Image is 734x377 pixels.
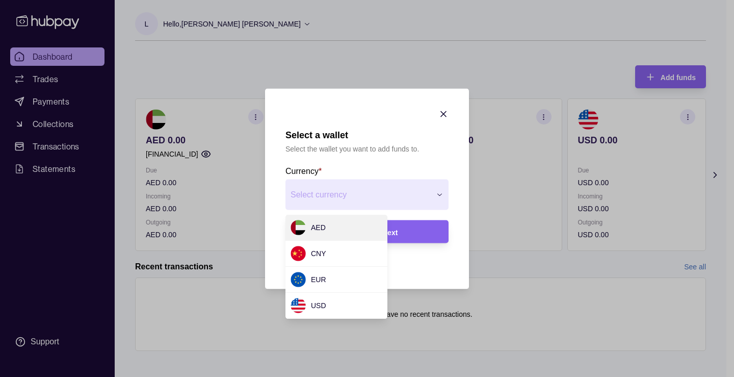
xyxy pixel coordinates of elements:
[311,223,326,232] span: AED
[291,220,306,235] img: ae
[311,275,326,284] span: EUR
[311,301,326,310] span: USD
[291,272,306,287] img: eu
[291,298,306,313] img: us
[311,249,326,258] span: CNY
[291,246,306,261] img: cn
